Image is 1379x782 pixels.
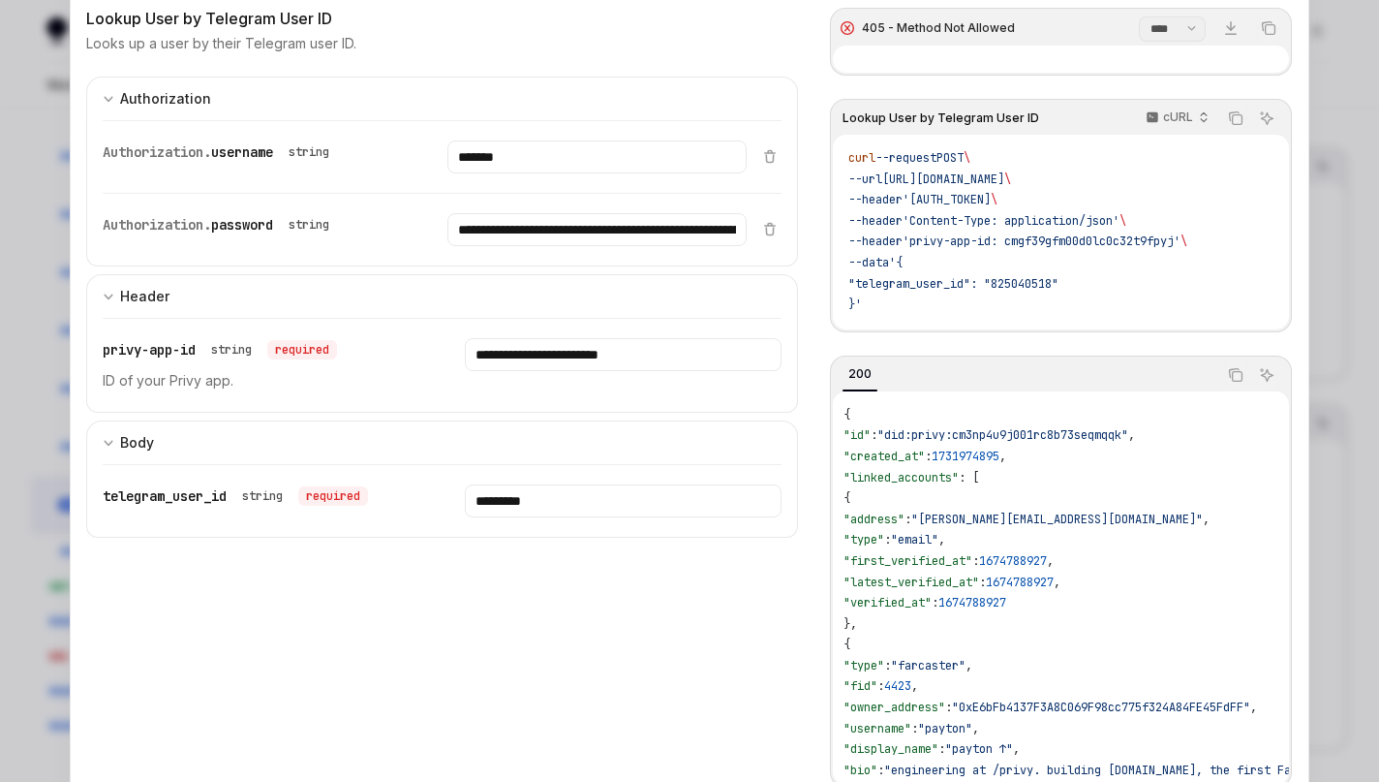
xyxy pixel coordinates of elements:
[936,150,964,166] span: POST
[903,192,991,207] span: '[AUTH_TOKEN]
[120,285,169,308] div: Header
[1047,553,1054,569] span: ,
[848,276,1058,292] span: "telegram_user_id": "825040518"
[964,150,970,166] span: \
[267,340,337,360] div: required
[465,485,781,517] input: Enter telegram_user_id
[911,512,1203,527] span: "[PERSON_NAME][EMAIL_ADDRESS][DOMAIN_NAME]"
[979,553,1047,569] span: 1674788927
[843,553,972,569] span: "first_verified_at"
[999,449,1006,464] span: ,
[103,213,337,236] div: Authorization.password
[1203,512,1210,527] span: ,
[103,487,227,505] span: telegram_user_id
[843,449,925,464] span: "created_at"
[848,213,903,229] span: --header
[843,595,932,610] span: "verified_at"
[843,700,945,715] span: "owner_address"
[903,234,1180,249] span: 'privy-app-id: cmgf39gfm00d0lc0c32t9fpyj'
[833,46,1289,73] div: Response content
[1217,15,1244,42] a: Download response file
[1250,700,1257,715] span: ,
[1223,106,1248,131] button: Copy the contents from the code block
[877,427,1128,443] span: "did:privy:cm3np4u9j001rc8b73seqmqqk"
[843,532,884,547] span: "type"
[843,658,884,673] span: "type"
[848,234,903,249] span: --header
[918,721,972,736] span: "payton"
[103,141,337,164] div: Authorization.username
[848,172,882,187] span: --url
[1004,172,1011,187] span: \
[848,297,862,312] span: }'
[1163,109,1193,125] p: cURL
[1135,102,1217,135] button: cURL
[1054,575,1060,590] span: ,
[211,143,273,161] span: username
[120,431,154,454] div: Body
[959,470,979,485] span: : [
[979,575,986,590] span: :
[848,255,889,270] span: --data
[843,512,904,527] span: "address"
[972,553,979,569] span: :
[447,141,746,173] input: Enter username
[86,77,798,120] button: Expand input section
[986,575,1054,590] span: 1674788927
[884,532,891,547] span: :
[889,255,903,270] span: '{
[1128,427,1135,443] span: ,
[862,20,1015,36] div: 405 - Method Not Allowed
[86,7,798,30] div: Lookup User by Telegram User ID
[843,616,857,632] span: },
[103,341,196,359] span: privy-app-id
[891,532,938,547] span: "email"
[891,658,965,673] span: "farcaster"
[103,485,368,508] div: telegram_user_id
[1119,213,1126,229] span: \
[932,595,938,610] span: :
[952,700,1250,715] span: "0xE6bFb4137F3A8C069F98cc775f324A84FE45FdFF"
[903,213,1119,229] span: 'Content-Type: application/json'
[843,427,871,443] span: "id"
[103,216,211,234] span: Authorization.
[843,407,850,422] span: {
[925,449,932,464] span: :
[843,763,877,778] span: "bio"
[1254,106,1279,131] button: Ask AI
[1254,362,1279,388] button: Ask AI
[1180,234,1187,249] span: \
[843,110,1039,126] span: Lookup User by Telegram User ID
[945,700,952,715] span: :
[447,213,746,246] input: Enter password
[843,741,938,757] span: "display_name"
[758,221,781,236] button: Delete item
[86,34,356,53] p: Looks up a user by their Telegram user ID.
[945,741,1013,757] span: "payton ↑"
[86,421,798,464] button: Expand input section
[843,678,877,694] span: "fid"
[843,490,850,506] span: {
[884,658,891,673] span: :
[938,741,945,757] span: :
[103,143,211,161] span: Authorization.
[843,637,850,652] span: {
[877,678,884,694] span: :
[904,512,911,527] span: :
[1013,741,1020,757] span: ,
[298,486,368,506] div: required
[848,150,875,166] span: curl
[991,192,997,207] span: \
[848,192,903,207] span: --header
[758,148,781,164] button: Delete item
[1139,16,1206,42] select: Select response section
[911,678,918,694] span: ,
[1223,362,1248,388] button: Copy the contents from the code block
[911,721,918,736] span: :
[938,595,1006,610] span: 1674788927
[103,369,418,392] p: ID of your Privy app.
[938,532,945,547] span: ,
[972,721,979,736] span: ,
[843,362,877,386] div: 200
[211,216,273,234] span: password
